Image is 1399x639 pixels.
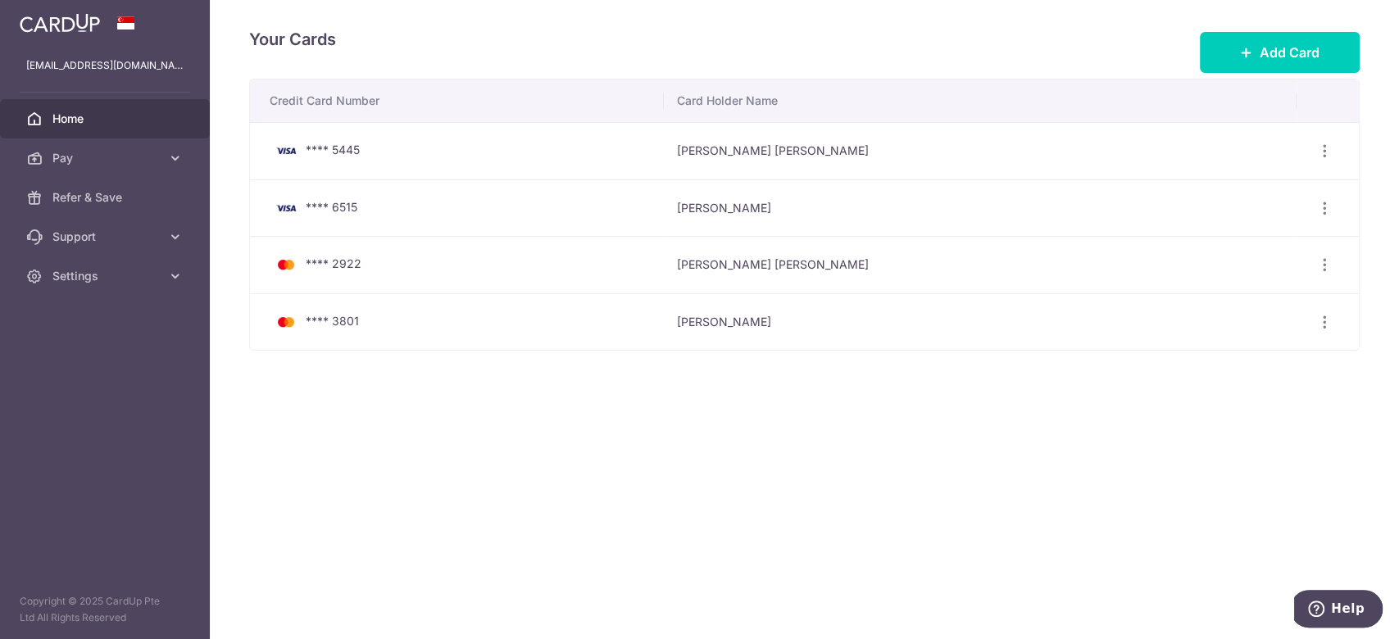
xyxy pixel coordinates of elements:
span: Refer & Save [52,189,161,206]
span: Help [37,11,70,26]
span: Support [52,229,161,245]
h4: Your Cards [249,26,336,52]
img: CardUp [20,13,100,33]
td: [PERSON_NAME] [PERSON_NAME] [664,236,1297,293]
img: Bank Card [270,312,302,332]
td: [PERSON_NAME] [664,179,1297,237]
img: Bank Card [270,198,302,218]
img: Bank Card [270,141,302,161]
iframe: Opens a widget where you can find more information [1294,590,1383,631]
button: Add Card [1200,32,1360,73]
td: [PERSON_NAME] [664,293,1297,351]
img: Bank Card [270,255,302,274]
p: [EMAIL_ADDRESS][DOMAIN_NAME] [26,57,184,74]
th: Credit Card Number [250,79,664,122]
span: Add Card [1260,43,1320,62]
span: Settings [52,268,161,284]
td: [PERSON_NAME] [PERSON_NAME] [664,122,1297,179]
th: Card Holder Name [664,79,1297,122]
span: Pay [52,150,161,166]
span: Home [52,111,161,127]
